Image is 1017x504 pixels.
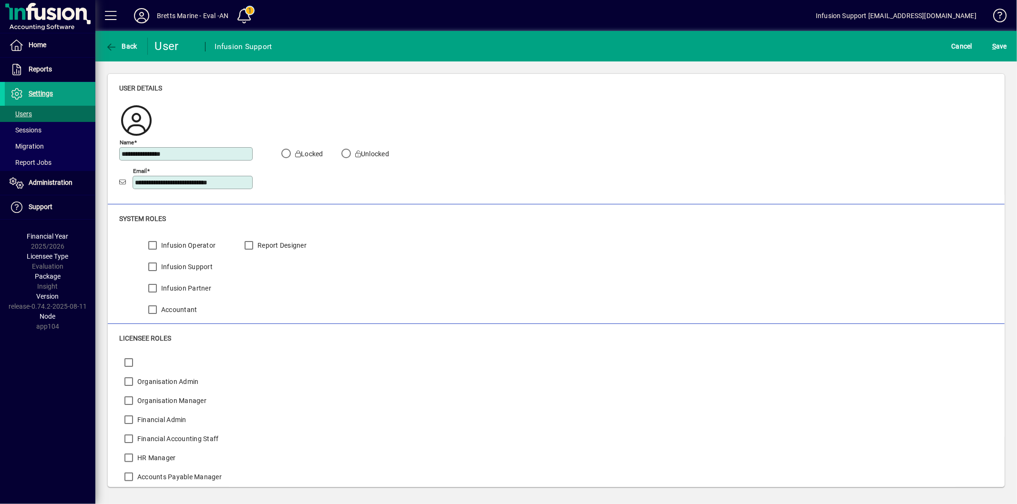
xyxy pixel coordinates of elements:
label: Unlocked [353,149,389,159]
span: Migration [10,142,44,150]
label: Financial Accounting Staff [135,434,219,444]
a: Sessions [5,122,95,138]
label: HR Manager [135,453,176,463]
span: Cancel [952,39,973,54]
label: Locked [293,149,323,159]
a: Administration [5,171,95,195]
button: Cancel [949,38,975,55]
span: Support [29,203,52,211]
span: Version [37,292,59,300]
span: Sessions [10,126,41,134]
label: Financial Admin [135,415,186,424]
button: Back [103,38,140,55]
a: Knowledge Base [986,2,1005,33]
a: Users [5,106,95,122]
span: Node [40,312,56,320]
div: Bretts Marine - Eval -AN [157,8,228,23]
label: Organisation Manager [135,396,206,405]
label: Accounts Payable Manager [135,472,222,482]
a: Home [5,33,95,57]
span: Report Jobs [10,159,51,166]
span: Package [35,272,61,280]
app-page-header-button: Back [95,38,148,55]
span: Settings [29,90,53,97]
label: Infusion Support [159,262,213,272]
label: Organisation Admin [135,377,199,386]
span: User details [119,84,162,92]
span: Financial Year [27,232,69,240]
button: Profile [126,7,157,24]
span: Home [29,41,46,49]
span: System roles [119,215,166,222]
div: Infusion Support [215,39,272,54]
span: Reports [29,65,52,73]
div: Infusion Support [EMAIL_ADDRESS][DOMAIN_NAME] [816,8,976,23]
label: Infusion Operator [159,241,216,250]
label: Infusion Partner [159,283,211,293]
label: Accountant [159,305,197,314]
a: Support [5,195,95,219]
label: Report Designer [256,241,307,250]
mat-label: Name [120,139,134,145]
a: Migration [5,138,95,154]
a: Reports [5,58,95,81]
span: ave [992,39,1007,54]
span: Licensee Type [27,252,69,260]
span: Back [105,42,137,50]
a: Report Jobs [5,154,95,171]
div: User [155,39,195,54]
button: Save [990,38,1009,55]
span: S [992,42,996,50]
span: Licensee roles [119,334,171,342]
span: Users [10,110,32,118]
mat-label: Email [133,167,147,174]
span: Administration [29,179,72,186]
